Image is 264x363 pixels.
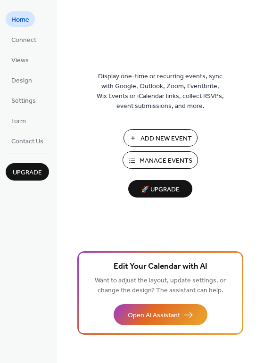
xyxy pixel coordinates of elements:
[11,56,29,66] span: Views
[6,72,38,88] a: Design
[114,260,207,273] span: Edit Your Calendar with AI
[6,52,34,67] a: Views
[6,11,35,27] a: Home
[11,137,43,147] span: Contact Us
[95,274,226,297] span: Want to adjust the layout, update settings, or change the design? The assistant can help.
[6,113,32,128] a: Form
[6,163,49,181] button: Upgrade
[6,92,41,108] a: Settings
[11,96,36,106] span: Settings
[11,35,36,45] span: Connect
[123,151,198,169] button: Manage Events
[140,156,192,166] span: Manage Events
[124,129,198,147] button: Add New Event
[11,116,26,126] span: Form
[6,32,42,47] a: Connect
[11,76,32,86] span: Design
[13,168,42,178] span: Upgrade
[128,180,192,198] button: 🚀 Upgrade
[6,133,49,148] a: Contact Us
[97,72,224,111] span: Display one-time or recurring events, sync with Google, Outlook, Zoom, Eventbrite, Wix Events or ...
[140,134,192,144] span: Add New Event
[114,304,207,325] button: Open AI Assistant
[128,311,180,321] span: Open AI Assistant
[11,15,29,25] span: Home
[134,183,187,196] span: 🚀 Upgrade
